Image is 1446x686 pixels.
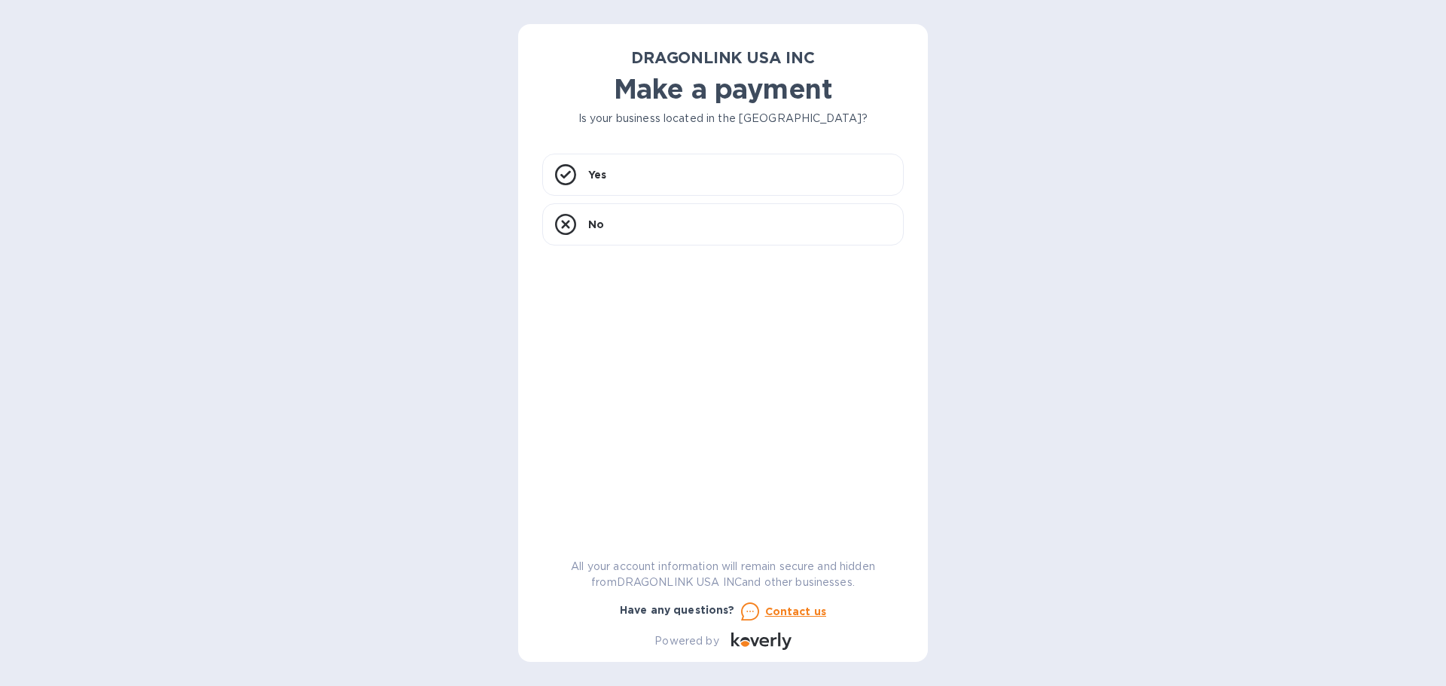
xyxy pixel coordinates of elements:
b: DRAGONLINK USA INC [631,48,815,67]
u: Contact us [765,605,827,617]
p: Powered by [654,633,718,649]
h1: Make a payment [542,73,904,105]
p: Is your business located in the [GEOGRAPHIC_DATA]? [542,111,904,127]
b: Have any questions? [620,604,735,616]
p: All your account information will remain secure and hidden from DRAGONLINK USA INC and other busi... [542,559,904,590]
p: No [588,217,604,232]
p: Yes [588,167,606,182]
